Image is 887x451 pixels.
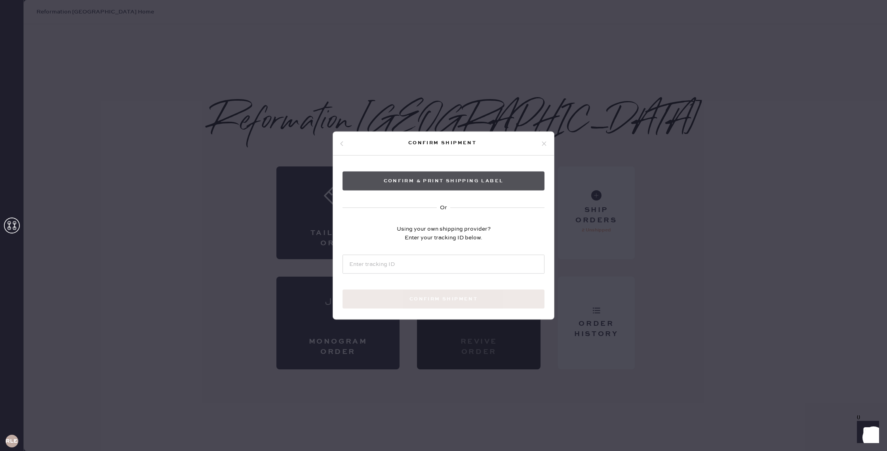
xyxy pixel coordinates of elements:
iframe: Front Chat [849,415,883,449]
button: Confirm & Print shipping label [343,172,544,191]
button: Confirm shipment [343,290,544,309]
h3: RLESA [6,438,18,444]
div: Using your own shipping provider? Enter your tracking ID below. [397,225,491,242]
div: Confirm shipment [344,138,541,147]
input: Enter tracking ID [343,255,544,274]
div: Or [440,203,447,212]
